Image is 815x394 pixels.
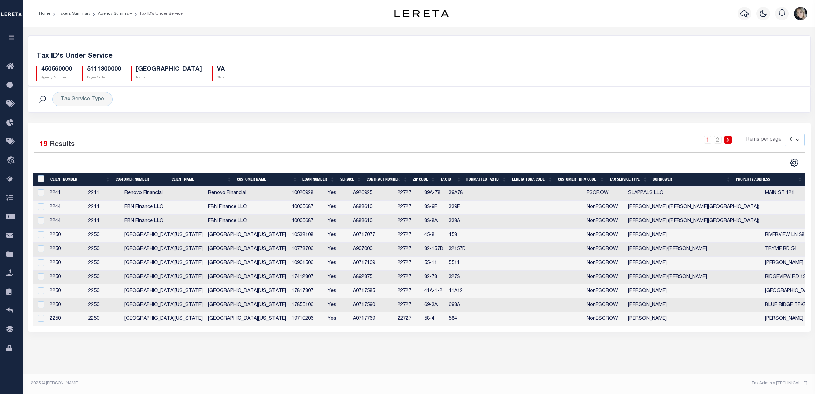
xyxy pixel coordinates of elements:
[325,271,350,284] td: Yes
[464,173,509,187] th: Formatted Tax ID: activate to sort column ascending
[446,201,490,215] td: 339E
[733,173,805,187] th: Property Address: activate to sort column ascending
[625,201,762,215] td: [PERSON_NAME] ([PERSON_NAME][GEOGRAPHIC_DATA])
[395,271,421,284] td: 22727
[86,229,122,243] td: 2250
[47,187,86,201] td: 2241
[584,271,625,284] td: NonESCROW
[350,271,395,284] td: A892375
[584,229,625,243] td: NonESCROW
[625,229,762,243] td: [PERSON_NAME]
[234,173,300,187] th: Customer Name: activate to sort column ascending
[205,201,289,215] td: FBN Finance LLC
[395,229,421,243] td: 22727
[746,136,781,144] span: Items per page
[39,12,50,16] a: Home
[86,243,122,257] td: 2250
[421,215,446,229] td: 33-8A
[39,141,47,148] span: 19
[289,312,325,326] td: 19710206
[205,271,289,284] td: [GEOGRAPHIC_DATA][US_STATE]
[289,215,325,229] td: 40005687
[122,215,205,229] td: FBN Finance LLC
[47,229,86,243] td: 2250
[584,243,625,257] td: NonESCROW
[217,66,225,73] h5: VA
[136,75,202,81] p: Name
[122,312,205,326] td: [GEOGRAPHIC_DATA][US_STATE]
[446,298,490,312] td: 693A
[350,257,395,271] td: A0717109
[52,92,113,106] div: Tax Service Type
[122,298,205,312] td: [GEOGRAPHIC_DATA][US_STATE]
[625,215,762,229] td: [PERSON_NAME] ([PERSON_NAME][GEOGRAPHIC_DATA])
[446,187,490,201] td: 39A78
[289,298,325,312] td: 17855106
[205,312,289,326] td: [GEOGRAPHIC_DATA][US_STATE]
[395,201,421,215] td: 22727
[350,215,395,229] td: A883610
[58,12,90,16] a: Taxers Summary
[584,215,625,229] td: NonESCROW
[421,284,446,298] td: 41A-1-2
[325,215,350,229] td: Yes
[625,271,762,284] td: [PERSON_NAME]/[PERSON_NAME]
[217,75,225,81] p: State
[86,284,122,298] td: 2250
[47,271,86,284] td: 2250
[350,201,395,215] td: A883610
[169,173,234,187] th: Client Name: activate to sort column ascending
[650,173,733,187] th: Borrower: activate to sort column ascending
[421,187,446,201] td: 39A-78
[446,215,490,229] td: 338A
[424,380,807,386] div: Tax Admin v.[TECHNICAL_ID]
[625,243,762,257] td: [PERSON_NAME]/[PERSON_NAME]
[47,215,86,229] td: 2244
[325,229,350,243] td: Yes
[205,257,289,271] td: [GEOGRAPHIC_DATA][US_STATE]
[625,312,762,326] td: [PERSON_NAME]
[446,312,490,326] td: 584
[47,284,86,298] td: 2250
[86,312,122,326] td: 2250
[395,243,421,257] td: 22727
[325,243,350,257] td: Yes
[410,173,438,187] th: Zip Code: activate to sort column ascending
[584,201,625,215] td: NonESCROW
[48,173,113,187] th: Client Number: activate to sort column ascending
[113,173,169,187] th: Customer Number
[584,312,625,326] td: NonESCROW
[289,187,325,201] td: 10020928
[86,215,122,229] td: 2244
[325,298,350,312] td: Yes
[421,229,446,243] td: 45-8
[132,11,183,17] li: Tax ID’s Under Service
[446,243,490,257] td: 32157D
[625,257,762,271] td: [PERSON_NAME]
[625,298,762,312] td: [PERSON_NAME]
[421,298,446,312] td: 69-3A
[421,312,446,326] td: 58-4
[350,243,395,257] td: A907000
[47,257,86,271] td: 2250
[438,173,464,187] th: Tax ID: activate to sort column ascending
[421,257,446,271] td: 55-11
[98,12,132,16] a: Agency Summary
[714,136,722,144] a: 2
[704,136,711,144] a: 1
[350,312,395,326] td: A0717769
[394,10,449,17] img: logo-dark.svg
[395,215,421,229] td: 22727
[555,173,607,187] th: Customer TBRA Code: activate to sort column ascending
[325,257,350,271] td: Yes
[289,271,325,284] td: 17412307
[421,243,446,257] td: 32-157D
[289,243,325,257] td: 10773706
[47,298,86,312] td: 2250
[625,284,762,298] td: [PERSON_NAME]
[395,284,421,298] td: 22727
[446,257,490,271] td: 5511
[122,187,205,201] td: Renovo Financial
[122,257,205,271] td: [GEOGRAPHIC_DATA][US_STATE]
[122,229,205,243] td: [GEOGRAPHIC_DATA][US_STATE]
